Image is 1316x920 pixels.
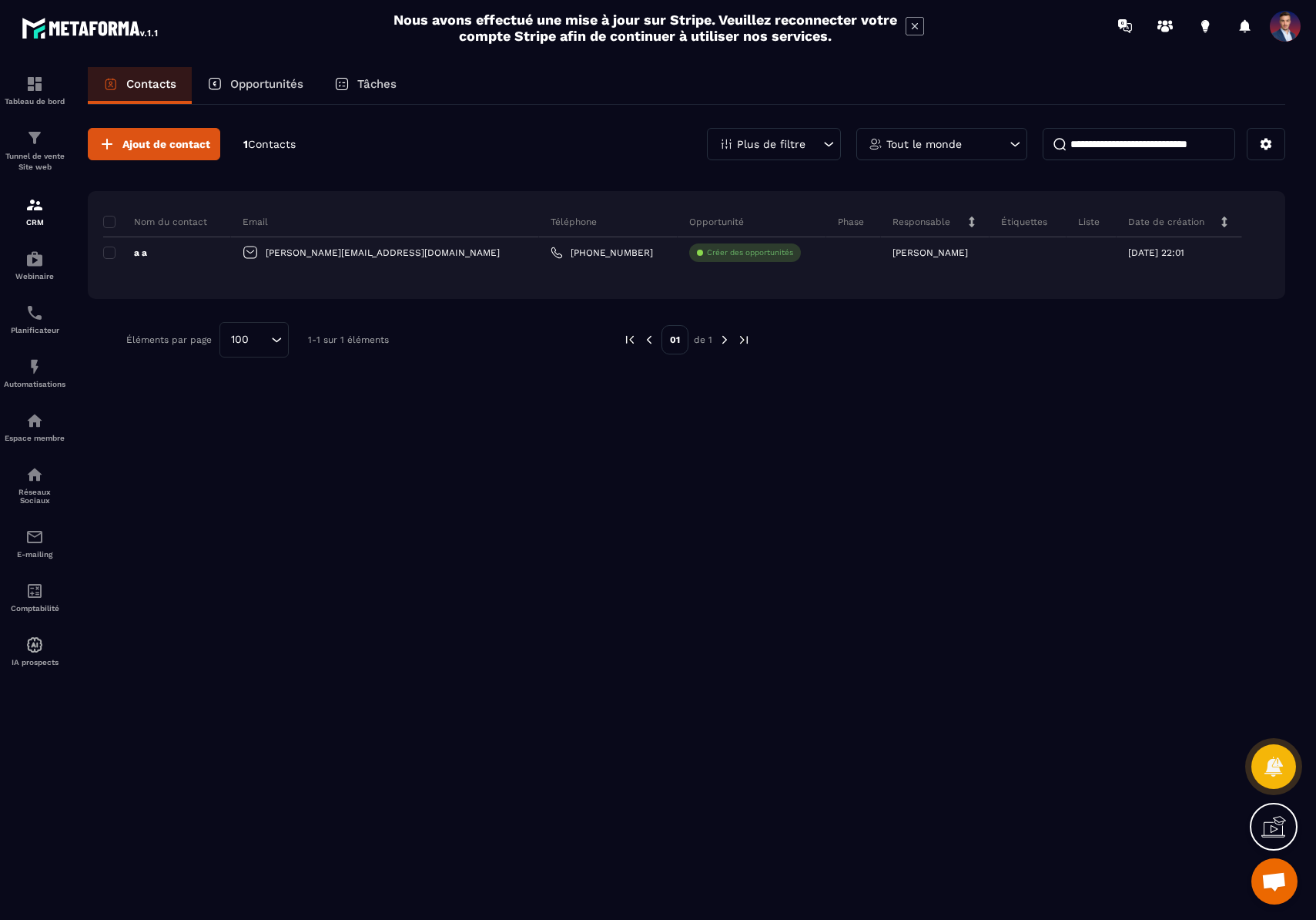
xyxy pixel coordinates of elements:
p: Réseaux Sociaux [4,488,65,505]
p: Tunnel de vente Site web [4,151,65,173]
div: Search for option [219,322,289,358]
p: IA prospects [4,658,65,666]
p: CRM [4,218,65,227]
p: a a [103,247,147,259]
p: de 1 [694,334,712,346]
img: next [737,333,751,347]
p: 1-1 sur 1 éléments [308,334,389,345]
img: prev [623,333,637,347]
a: social-networksocial-networkRéseaux Sociaux [4,454,65,516]
img: scheduler [25,304,44,322]
p: Opportunités [230,77,303,91]
img: next [718,333,732,347]
a: Contacts [88,67,192,104]
p: Opportunité [689,216,744,228]
a: emailemailE-mailing [4,516,65,570]
p: Étiquettes [1001,216,1047,228]
p: E-mailing [4,550,65,559]
a: Ouvrir le chat [1251,858,1298,905]
span: 100 [226,331,254,348]
img: logo [22,14,160,42]
p: Plus de filtre [737,139,805,149]
img: formation [25,129,44,147]
p: Tâches [357,77,397,91]
p: Créer des opportunités [707,247,793,258]
a: Tâches [319,67,412,104]
img: prev [642,333,656,347]
img: email [25,528,44,546]
p: Responsable [892,216,950,228]
p: [DATE] 22:01 [1128,247,1184,258]
img: automations [25,636,44,654]
img: automations [25,411,44,430]
p: Tableau de bord [4,97,65,106]
img: formation [25,196,44,214]
p: Email [243,216,268,228]
a: automationsautomationsAutomatisations [4,346,65,400]
p: Webinaire [4,272,65,280]
a: formationformationCRM [4,184,65,238]
p: Tout le monde [886,139,962,149]
img: automations [25,250,44,268]
p: Éléments par page [126,334,212,345]
p: Espace membre [4,434,65,442]
input: Search for option [254,331,267,348]
p: Date de création [1128,216,1204,228]
img: accountant [25,582,44,600]
a: automationsautomationsEspace membre [4,400,65,454]
h2: Nous avons effectué une mise à jour sur Stripe. Veuillez reconnecter votre compte Stripe afin de ... [393,12,898,44]
p: Automatisations [4,380,65,388]
a: automationsautomationsWebinaire [4,238,65,292]
p: Nom du contact [103,216,207,228]
p: Contacts [126,77,176,91]
img: automations [25,358,44,376]
p: Comptabilité [4,604,65,613]
span: Contacts [248,138,296,150]
p: Liste [1078,216,1100,228]
p: Phase [838,216,864,228]
a: [PHONE_NUMBER] [551,247,653,259]
a: formationformationTunnel de vente Site web [4,117,65,184]
a: schedulerschedulerPlanificateur [4,292,65,346]
p: Planificateur [4,326,65,334]
p: [PERSON_NAME] [892,247,968,258]
p: 01 [661,325,688,354]
p: 1 [243,137,296,152]
span: Ajout de contact [122,136,210,152]
img: social-network [25,465,44,484]
a: formationformationTableau de bord [4,63,65,117]
img: formation [25,75,44,93]
a: Opportunités [192,67,319,104]
button: Ajout de contact [88,128,220,160]
a: accountantaccountantComptabilité [4,570,65,624]
p: Téléphone [551,216,597,228]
